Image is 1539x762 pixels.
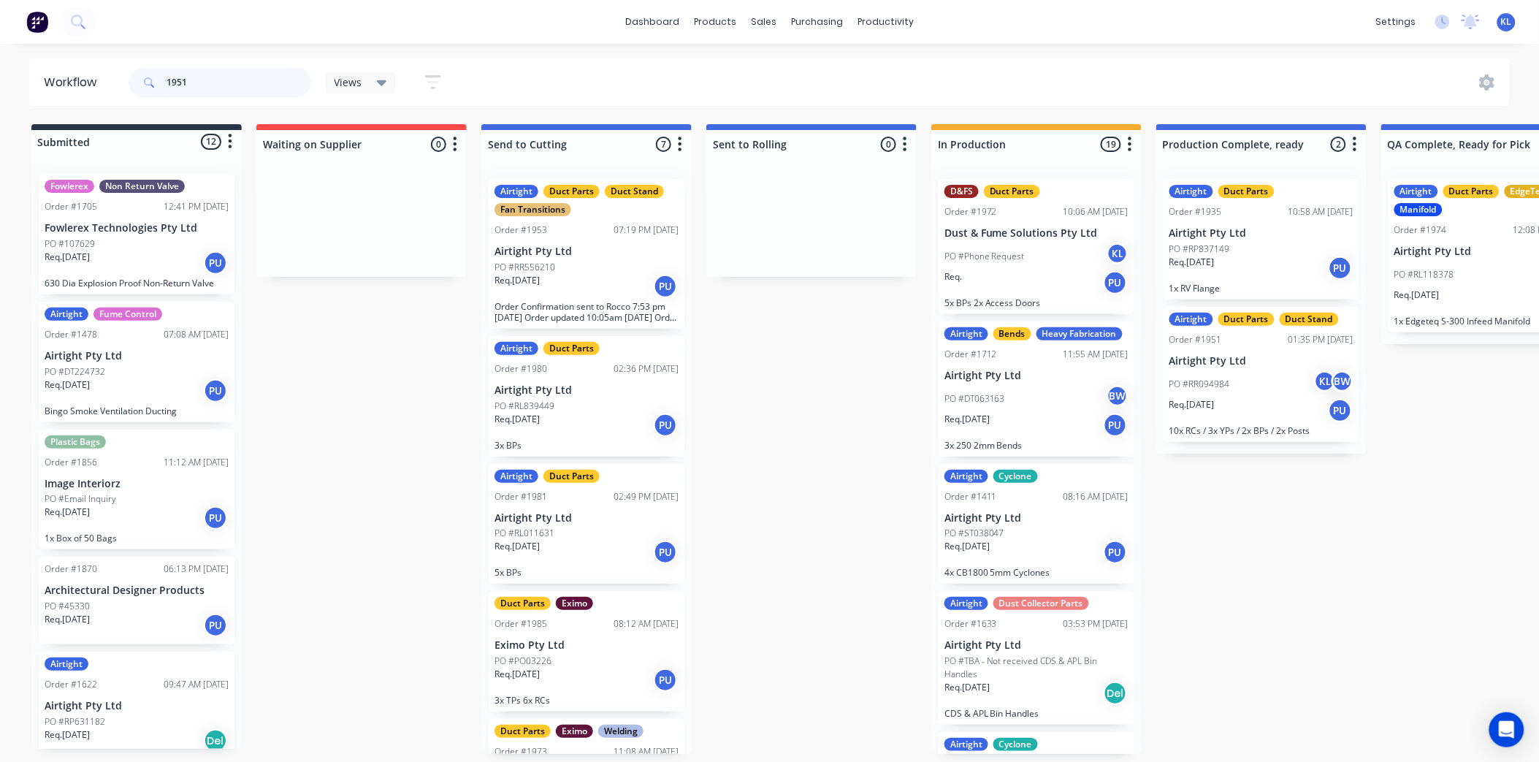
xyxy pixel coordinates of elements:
[45,308,88,321] div: Airtight
[494,695,679,706] p: 3x TPs 6x RCs
[1164,179,1359,300] div: AirtightDuct PartsOrder #193510:58 AM [DATE]Airtight Pty LtdPO #RP837149Req.[DATE]PU1x RV Flange
[494,203,571,216] div: Fan Transitions
[1169,227,1353,240] p: Airtight Pty Ltd
[944,370,1129,382] p: Airtight Pty Ltd
[944,227,1129,240] p: Dust & Fume Solutions Pty Ltd
[45,365,105,378] p: PO #DT224732
[45,492,116,506] p: PO #Email Inquiry
[489,179,684,329] div: AirtightDuct PartsDuct StandFan TransitionsOrder #195307:19 PM [DATE]Airtight Pty LtdPO #RR556210...
[993,738,1038,751] div: Cyclone
[944,655,1129,681] p: PO #TBA - Not received CDS & APL Bin Handles
[1169,355,1353,367] p: Airtight Pty Ltd
[944,540,990,553] p: Req. [DATE]
[543,185,600,198] div: Duct Parts
[45,278,229,289] p: 630 Dia Explosion Proof Non-Return Valve
[494,639,679,652] p: Eximo Pty Ltd
[204,614,227,637] div: PU
[939,321,1134,457] div: AirtightBendsHeavy FabricationOrder #171211:55 AM [DATE]Airtight Pty LtdPO #DT063163BWReq.[DATE]P...
[618,11,687,33] a: dashboard
[1036,327,1123,340] div: Heavy Fabrication
[939,179,1134,314] div: D&FSDuct PartsOrder #197210:06 AM [DATE]Dust & Fume Solutions Pty LtdPO #Phone RequestKLReq.PU5x ...
[1329,256,1352,280] div: PU
[654,541,677,564] div: PU
[944,392,1005,405] p: PO #DT063163
[167,68,311,97] input: Search for orders...
[850,11,921,33] div: productivity
[944,348,997,361] div: Order #1712
[944,205,997,218] div: Order #1972
[1394,203,1443,216] div: Manifold
[614,362,679,376] div: 02:36 PM [DATE]
[944,270,962,283] p: Req.
[39,174,234,294] div: FowlerexNon Return ValveOrder #170512:41 PM [DATE]Fowlerex Technologies Pty LtdPO #107629Req.[DAT...
[45,600,90,613] p: PO #45330
[26,11,48,33] img: Factory
[99,180,185,193] div: Non Return Valve
[1063,617,1129,630] div: 03:53 PM [DATE]
[944,681,990,694] p: Req. [DATE]
[494,440,679,451] p: 3x BPs
[1104,541,1127,564] div: PU
[39,302,234,422] div: AirtightFume ControlOrder #147807:08 AM [DATE]Airtight Pty LtdPO #DT224732Req.[DATE]PUBingo Smoke...
[494,261,555,274] p: PO #RR556210
[204,506,227,530] div: PU
[45,728,90,742] p: Req. [DATE]
[1218,313,1275,326] div: Duct Parts
[204,251,227,275] div: PU
[944,470,988,483] div: Airtight
[1169,378,1230,391] p: PO #RR094984
[494,668,540,681] p: Req. [DATE]
[45,435,106,449] div: Plastic Bags
[1164,307,1359,442] div: AirtightDuct PartsDuct StandOrder #195101:35 PM [DATE]Airtight Pty LtdPO #RR094984KLBWReq.[DATE]P...
[1369,11,1424,33] div: settings
[614,745,679,758] div: 11:08 AM [DATE]
[45,180,94,193] div: Fowlerex
[494,384,679,397] p: Airtight Pty Ltd
[1288,333,1353,346] div: 01:35 PM [DATE]
[1394,289,1440,302] p: Req. [DATE]
[993,327,1031,340] div: Bends
[494,342,538,355] div: Airtight
[1280,313,1339,326] div: Duct Stand
[45,715,105,728] p: PO #RP631182
[1218,185,1275,198] div: Duct Parts
[489,336,684,457] div: AirtightDuct PartsOrder #198002:36 PM [DATE]Airtight Pty LtdPO #RL839449Req.[DATE]PU3x BPs
[1329,399,1352,422] div: PU
[614,224,679,237] div: 07:19 PM [DATE]
[605,185,664,198] div: Duct Stand
[45,222,229,235] p: Fowlerex Technologies Pty Ltd
[1169,243,1230,256] p: PO #RP837149
[45,200,97,213] div: Order #1705
[1063,490,1129,503] div: 08:16 AM [DATE]
[489,464,684,584] div: AirtightDuct PartsOrder #198102:49 PM [DATE]Airtight Pty LtdPO #RL011631Req.[DATE]PU5x BPs
[45,700,229,712] p: Airtight Pty Ltd
[1063,205,1129,218] div: 10:06 AM [DATE]
[944,413,990,426] p: Req. [DATE]
[1104,271,1127,294] div: PU
[1443,185,1500,198] div: Duct Parts
[556,725,593,738] div: Eximo
[944,327,988,340] div: Airtight
[1314,370,1336,392] div: KL
[1394,268,1454,281] p: PO #RL118378
[164,200,229,213] div: 12:41 PM [DATE]
[204,729,227,753] div: Del
[654,668,677,692] div: PU
[1169,283,1353,294] p: 1x RV Flange
[939,591,1134,725] div: AirtightDust Collector PartsOrder #163303:53 PM [DATE]Airtight Pty LtdPO #TBA - Not received CDS ...
[494,597,551,610] div: Duct Parts
[164,678,229,691] div: 09:47 AM [DATE]
[45,584,229,597] p: Architectural Designer Products
[944,527,1004,540] p: PO #ST038047
[984,185,1040,198] div: Duct Parts
[556,597,593,610] div: Eximo
[164,456,229,469] div: 11:12 AM [DATE]
[45,478,229,490] p: Image Interiorz
[944,639,1129,652] p: Airtight Pty Ltd
[944,708,1129,719] p: CDS & APL Bin Handles
[543,342,600,355] div: Duct Parts
[784,11,850,33] div: purchasing
[494,274,540,287] p: Req. [DATE]
[944,738,988,751] div: Airtight
[1288,205,1353,218] div: 10:58 AM [DATE]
